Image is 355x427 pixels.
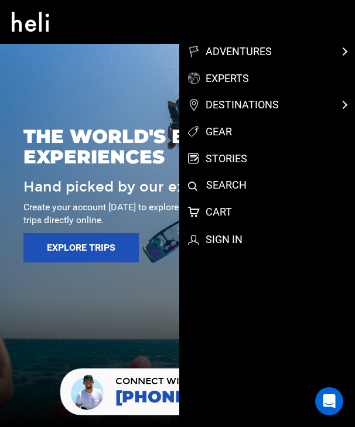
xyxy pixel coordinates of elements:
[188,182,197,191] img: search-bar-icon.svg
[188,97,200,112] img: header-destinations.svg
[188,71,346,86] a: experts
[188,71,249,86] p: experts
[23,233,139,262] button: Explore Trips
[23,126,226,167] span: THE WORLD'S BEST EXPERIENCES
[115,386,280,407] a: [PHONE_NUMBER]
[6,201,349,228] div: Create your account [DATE] to explore trips, connect with friends, and book trips directly online.
[188,97,279,112] p: destinations
[188,44,272,59] p: adventures
[188,44,200,59] img: header-adventures.svg
[188,71,200,86] img: header-operators.svg
[115,377,280,386] span: CONNECT WITH AN EXPERT
[315,387,343,415] div: Open Intercom Messenger
[69,373,107,411] img: contact our team
[23,179,221,194] span: Hand picked by our experts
